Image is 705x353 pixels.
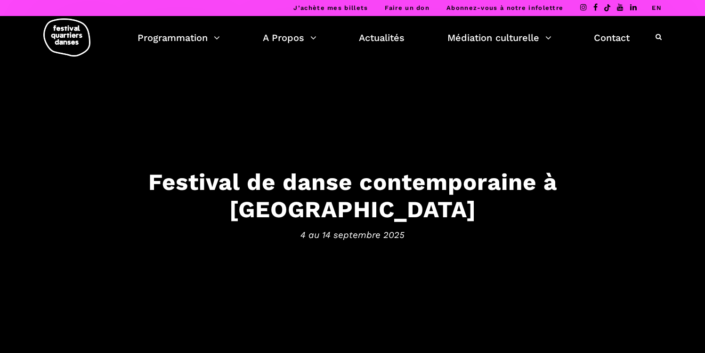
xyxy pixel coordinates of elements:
a: Médiation culturelle [447,30,551,46]
span: 4 au 14 septembre 2025 [61,228,645,242]
h3: Festival de danse contemporaine à [GEOGRAPHIC_DATA] [61,168,645,223]
a: A Propos [263,30,316,46]
a: Abonnez-vous à notre infolettre [446,4,563,11]
a: Contact [594,30,630,46]
a: Programmation [138,30,220,46]
a: J’achète mes billets [293,4,368,11]
a: Actualités [359,30,405,46]
a: Faire un don [385,4,429,11]
img: logo-fqd-med [43,18,90,57]
a: EN [652,4,662,11]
